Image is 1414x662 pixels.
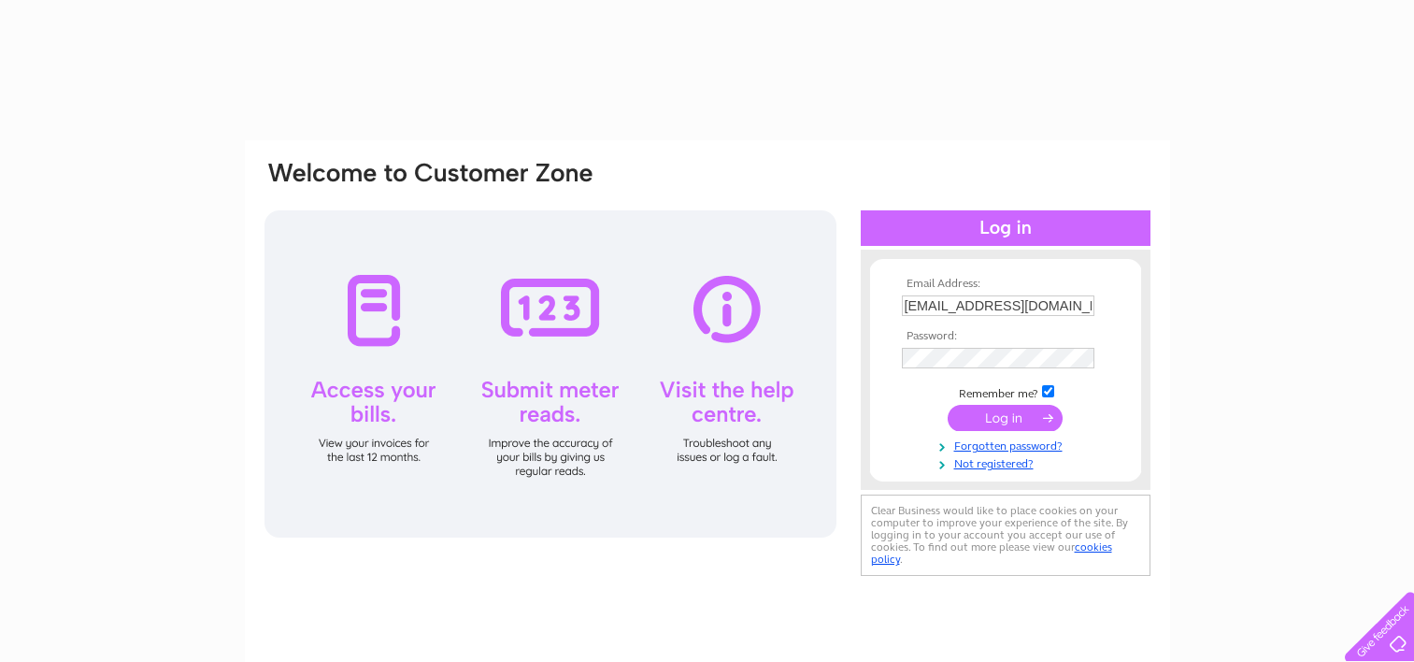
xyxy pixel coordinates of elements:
[902,453,1114,471] a: Not registered?
[948,405,1063,431] input: Submit
[871,540,1112,566] a: cookies policy
[897,382,1114,401] td: Remember me?
[902,436,1114,453] a: Forgotten password?
[897,330,1114,343] th: Password:
[897,278,1114,291] th: Email Address:
[861,495,1150,576] div: Clear Business would like to place cookies on your computer to improve your experience of the sit...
